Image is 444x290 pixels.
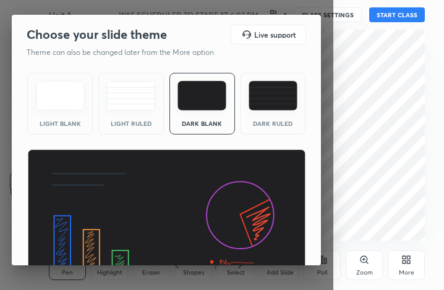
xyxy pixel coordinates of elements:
h5: Live support [254,31,296,38]
div: Light Ruled [106,120,156,126]
div: More [399,270,414,276]
div: Zoom [356,270,373,276]
img: darkRuledTheme.de295e13.svg [249,81,297,110]
div: Light Blank [35,120,85,126]
button: START CLASS [369,7,425,22]
div: Dark Blank [177,120,227,126]
p: Theme can also be changed later from the More option [27,47,227,58]
img: darkTheme.f0cc69e5.svg [177,81,226,110]
img: lightTheme.e5ed3b09.svg [36,81,85,110]
h2: Choose your slide theme [27,27,167,43]
img: lightRuledTheme.5fabf969.svg [106,81,155,110]
div: Dark Ruled [248,120,297,126]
